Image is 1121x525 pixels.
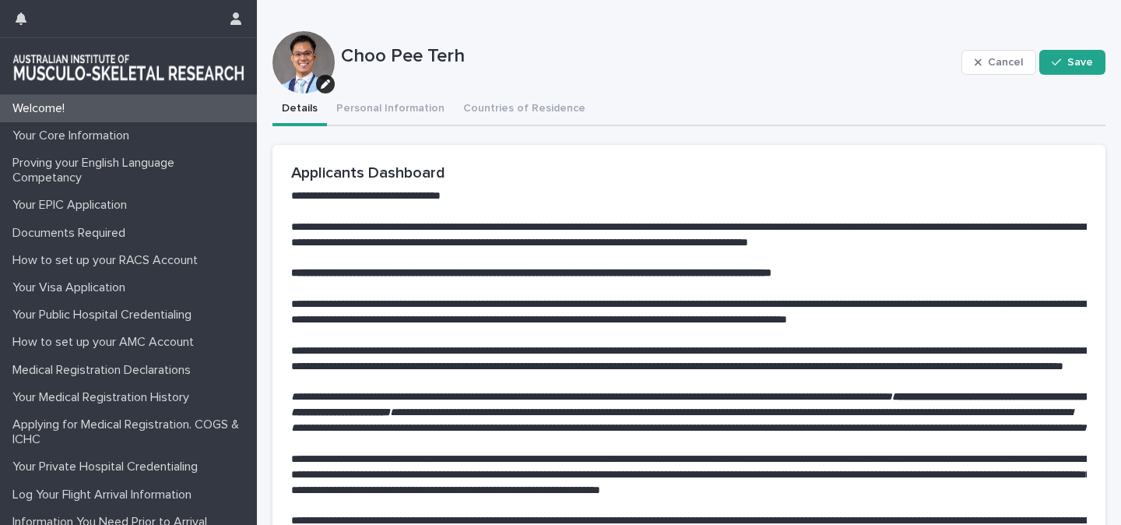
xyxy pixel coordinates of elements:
p: How to set up your AMC Account [6,335,206,350]
img: 1xcjEmqDTcmQhduivVBy [12,51,244,82]
p: Your EPIC Application [6,198,139,213]
p: Proving your English Language Competancy [6,156,257,185]
p: Documents Required [6,226,138,241]
span: Cancel [988,57,1023,68]
p: Your Private Hospital Credentialing [6,460,210,474]
p: Medical Registration Declarations [6,363,203,378]
h2: Applicants Dashboard [291,164,1087,182]
p: Log Your Flight Arrival Information [6,488,204,502]
p: Your Public Hospital Credentialing [6,308,204,322]
button: Cancel [961,50,1036,75]
button: Details [272,93,327,126]
button: Save [1039,50,1105,75]
button: Countries of Residence [454,93,595,126]
p: Applying for Medical Registration. COGS & ICHC [6,418,257,447]
p: Your Visa Application [6,280,138,295]
p: Choo Pee Terh [341,45,955,68]
p: Welcome! [6,101,77,116]
span: Save [1067,57,1093,68]
p: How to set up your RACS Account [6,253,210,268]
p: Your Medical Registration History [6,390,202,405]
button: Personal Information [327,93,454,126]
p: Your Core Information [6,129,142,143]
